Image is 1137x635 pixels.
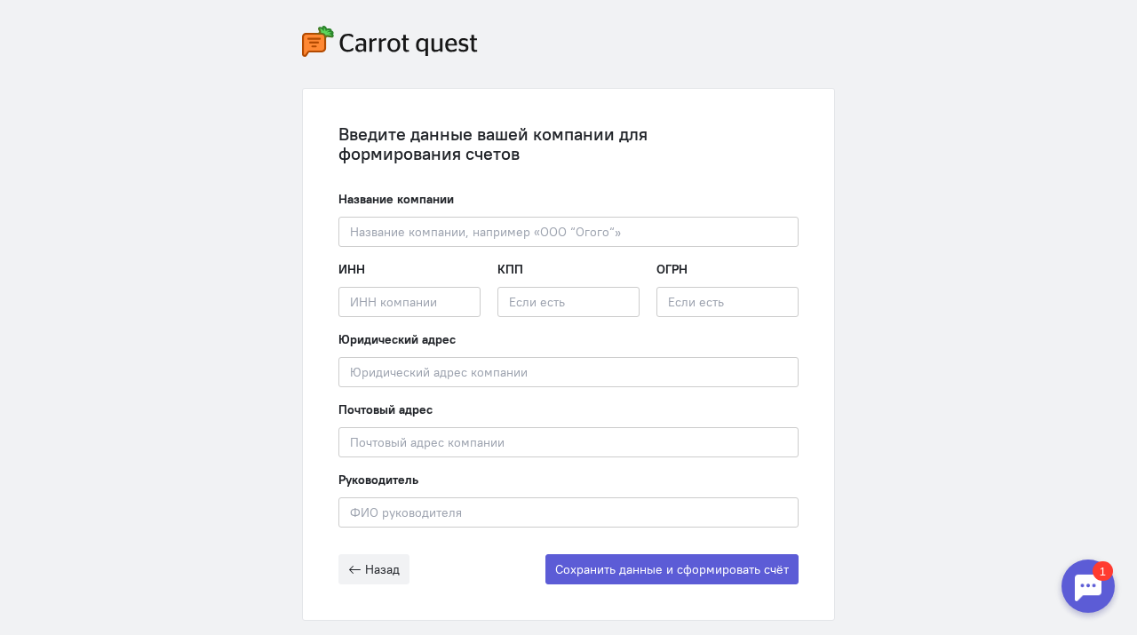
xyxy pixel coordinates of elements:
input: ИНН компании [338,287,481,317]
button: Сохранить данные и сформировать счёт [545,554,799,584]
span: Назад [365,561,400,577]
input: Юридический адрес компании [338,357,799,387]
img: carrot-quest-logo.svg [302,26,478,57]
label: Руководитель [338,471,418,488]
div: 1 [40,11,60,30]
input: Почтовый адрес компании [338,427,799,457]
label: ИНН [338,260,365,278]
label: ОГРН [656,260,688,278]
label: Название компании [338,190,454,208]
button: Назад [338,554,409,584]
label: Почтовый адрес [338,401,433,418]
div: Введите данные вашей компании для формирования счетов [338,124,799,163]
input: Название компании, например «ООО “Огого“» [338,217,799,247]
input: Если есть [656,287,799,317]
input: Если есть [497,287,640,317]
label: КПП [497,260,523,278]
label: Юридический адрес [338,330,456,348]
input: ФИО руководителя [338,497,799,528]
